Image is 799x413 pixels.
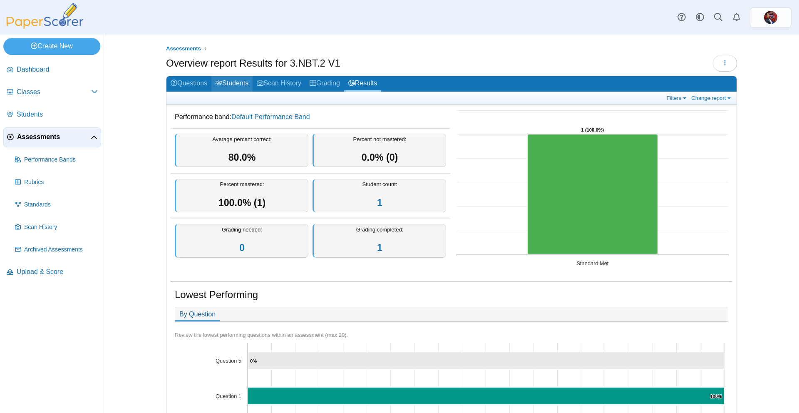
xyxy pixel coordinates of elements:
a: Classes [3,82,101,102]
div: Student count: [313,179,446,213]
div: Grading needed: [175,224,308,258]
a: 1 [377,242,382,253]
span: Archived Assessments [24,246,98,254]
span: Greg Mullen [764,11,777,24]
img: PaperScorer [3,3,87,29]
span: Assessments [166,45,201,52]
a: Archived Assessments [12,240,101,260]
a: Filters [665,95,690,102]
text: Standard Met [577,260,609,266]
path: Question 1, 100%. % of Points Earned. [248,387,725,404]
div: Percent not mastered: [313,134,446,167]
div: Review the lowest performing questions within an assessment (max 20). [175,331,728,339]
a: Assessments [164,44,203,54]
a: Assessments [3,127,101,147]
text: 100% [710,394,722,399]
a: Default Performance Band [231,113,310,120]
a: Grading [305,76,344,92]
a: 0 [239,242,245,253]
span: Assessments [17,132,91,142]
span: Standards [24,201,98,209]
a: 1 [377,197,382,208]
div: Percent mastered: [175,179,308,213]
a: Results [344,76,381,92]
div: Average percent correct: [175,134,308,167]
text: Question 5 [216,358,241,364]
a: Create New [3,38,100,55]
a: Scan History [253,76,305,92]
a: Scan History [12,217,101,237]
a: By Question [175,307,220,321]
span: Classes [17,87,91,97]
path: Standard Met, 1. Overall Assessment Performance. [528,134,658,254]
dd: Performance band: [171,106,450,128]
text: Question 1 [216,393,241,399]
a: Students [211,76,253,92]
img: ps.yyrSfKExD6VWH9yo [764,11,777,24]
span: Performance Bands [24,156,98,164]
div: Chart. Highcharts interactive chart. [453,106,732,273]
span: Scan History [24,223,98,231]
a: Questions [166,76,211,92]
text: 1 (100.0%) [581,127,604,132]
a: Upload & Score [3,262,101,282]
a: Performance Bands [12,150,101,170]
span: 100.0% (1) [218,197,266,208]
div: Grading completed: [313,224,446,258]
span: Students [17,110,98,119]
a: ps.yyrSfKExD6VWH9yo [750,7,792,27]
a: Rubrics [12,172,101,192]
span: Dashboard [17,65,98,74]
span: 0.0% (0) [362,152,398,163]
text: 0% [250,358,257,363]
a: Alerts [727,8,746,27]
span: Rubrics [24,178,98,187]
h1: Overview report Results for 3.NBT.2 V1 [166,56,340,70]
a: Standards [12,195,101,215]
a: Students [3,105,101,125]
span: Upload & Score [17,267,98,276]
h1: Lowest Performing [175,288,258,302]
a: Change report [689,95,734,102]
a: Dashboard [3,60,101,80]
a: PaperScorer [3,23,87,30]
span: 80.0% [228,152,256,163]
path: Question 5, 100. . [248,352,725,369]
svg: Interactive chart [453,106,732,273]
